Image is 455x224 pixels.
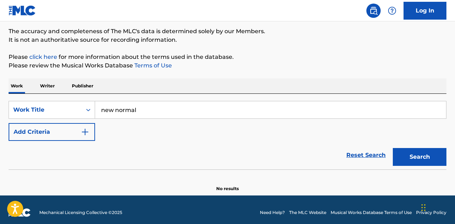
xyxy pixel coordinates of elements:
div: Work Title [13,106,78,114]
a: Log In [404,2,446,20]
div: Help [385,4,399,18]
p: Please for more information about the terms used in the database. [9,53,446,61]
p: Publisher [70,78,95,93]
button: Search [393,148,446,166]
img: 9d2ae6d4665cec9f34b9.svg [81,128,89,136]
span: Mechanical Licensing Collective © 2025 [39,209,122,216]
a: Privacy Policy [416,209,446,216]
form: Search Form [9,101,446,169]
div: Drag [421,197,426,218]
a: Reset Search [343,147,389,163]
p: It is not an authoritative source for recording information. [9,36,446,44]
p: The accuracy and completeness of The MLC's data is determined solely by our Members. [9,27,446,36]
a: Musical Works Database Terms of Use [331,209,412,216]
a: Need Help? [260,209,285,216]
img: search [369,6,378,15]
a: Terms of Use [133,62,172,69]
p: Please review the Musical Works Database [9,61,446,70]
a: The MLC Website [289,209,326,216]
p: Work [9,78,25,93]
img: help [388,6,396,15]
iframe: Chat Widget [419,190,455,224]
p: No results [216,177,239,192]
p: Writer [38,78,57,93]
button: Add Criteria [9,123,95,141]
img: MLC Logo [9,5,36,16]
a: click here [29,54,57,60]
a: Public Search [366,4,381,18]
